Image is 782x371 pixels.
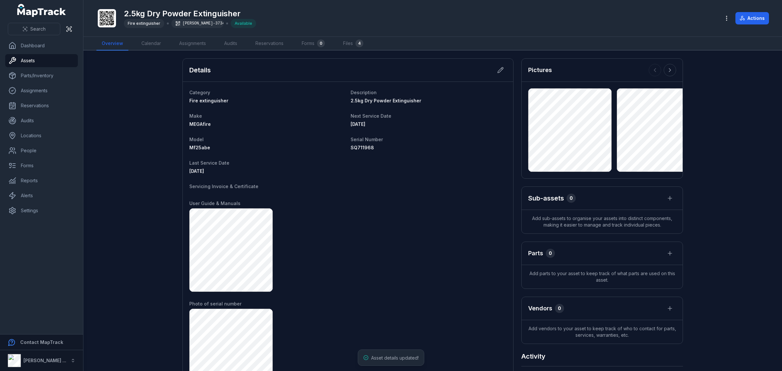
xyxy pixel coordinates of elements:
span: Next Service Date [351,113,391,119]
span: Make [189,113,202,119]
a: Assignments [174,37,211,51]
h1: 2.5kg Dry Powder Extinguisher [124,8,256,19]
a: Settings [5,204,78,217]
a: Calendar [136,37,166,51]
div: 0 [317,39,325,47]
a: Forms0 [297,37,330,51]
span: [DATE] [189,168,204,174]
span: Last Service Date [189,160,229,166]
strong: Contact MapTrack [20,339,63,345]
a: Files4 [338,37,369,51]
time: 3/22/2026, 12:00:00 AM [351,121,365,127]
span: Photo of serial number [189,301,241,306]
a: Audits [219,37,242,51]
span: Search [30,26,46,32]
span: Servicing Invoice & Certificate [189,184,258,189]
span: User Guide & Manuals [189,200,240,206]
button: Actions [735,12,769,24]
button: Search [8,23,60,35]
a: Assets [5,54,78,67]
h3: Parts [528,249,543,258]
a: Audits [5,114,78,127]
a: Dashboard [5,39,78,52]
span: Description [351,90,377,95]
span: Fire extinguisher [128,21,160,26]
span: Fire extinguisher [189,98,228,103]
span: 2.5kg Dry Powder Extinguisher [351,98,421,103]
span: MEGAfire [189,121,211,127]
h3: Vendors [528,304,552,313]
a: Alerts [5,189,78,202]
div: 0 [555,304,564,313]
div: [PERSON_NAME]-3734 [171,19,224,28]
span: [DATE] [351,121,365,127]
span: Add vendors to your asset to keep track of who to contact for parts, services, warranties, etc. [522,320,683,344]
a: People [5,144,78,157]
a: Assignments [5,84,78,97]
span: SQ711968 [351,145,374,150]
span: Mf25abe [189,145,210,150]
div: 0 [546,249,555,258]
h2: Activity [521,352,545,361]
a: Parts/Inventory [5,69,78,82]
a: Locations [5,129,78,142]
h2: Sub-assets [528,194,564,203]
a: Reservations [250,37,289,51]
h3: Pictures [528,66,552,75]
div: 4 [355,39,363,47]
span: Asset details updated! [371,355,419,361]
span: Model [189,137,204,142]
span: Add parts to your asset to keep track of what parts are used on this asset. [522,265,683,289]
a: MapTrack [17,4,66,17]
span: Serial Number [351,137,383,142]
strong: [PERSON_NAME] Air [23,358,69,363]
div: 0 [567,194,576,203]
time: 9/22/2025, 12:00:00 AM [189,168,204,174]
a: Reservations [5,99,78,112]
a: Forms [5,159,78,172]
div: Available [231,19,256,28]
a: Overview [96,37,128,51]
span: Add sub-assets to organise your assets into distinct components, making it easier to manage and t... [522,210,683,233]
span: Category [189,90,210,95]
h2: Details [189,66,211,75]
a: Reports [5,174,78,187]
